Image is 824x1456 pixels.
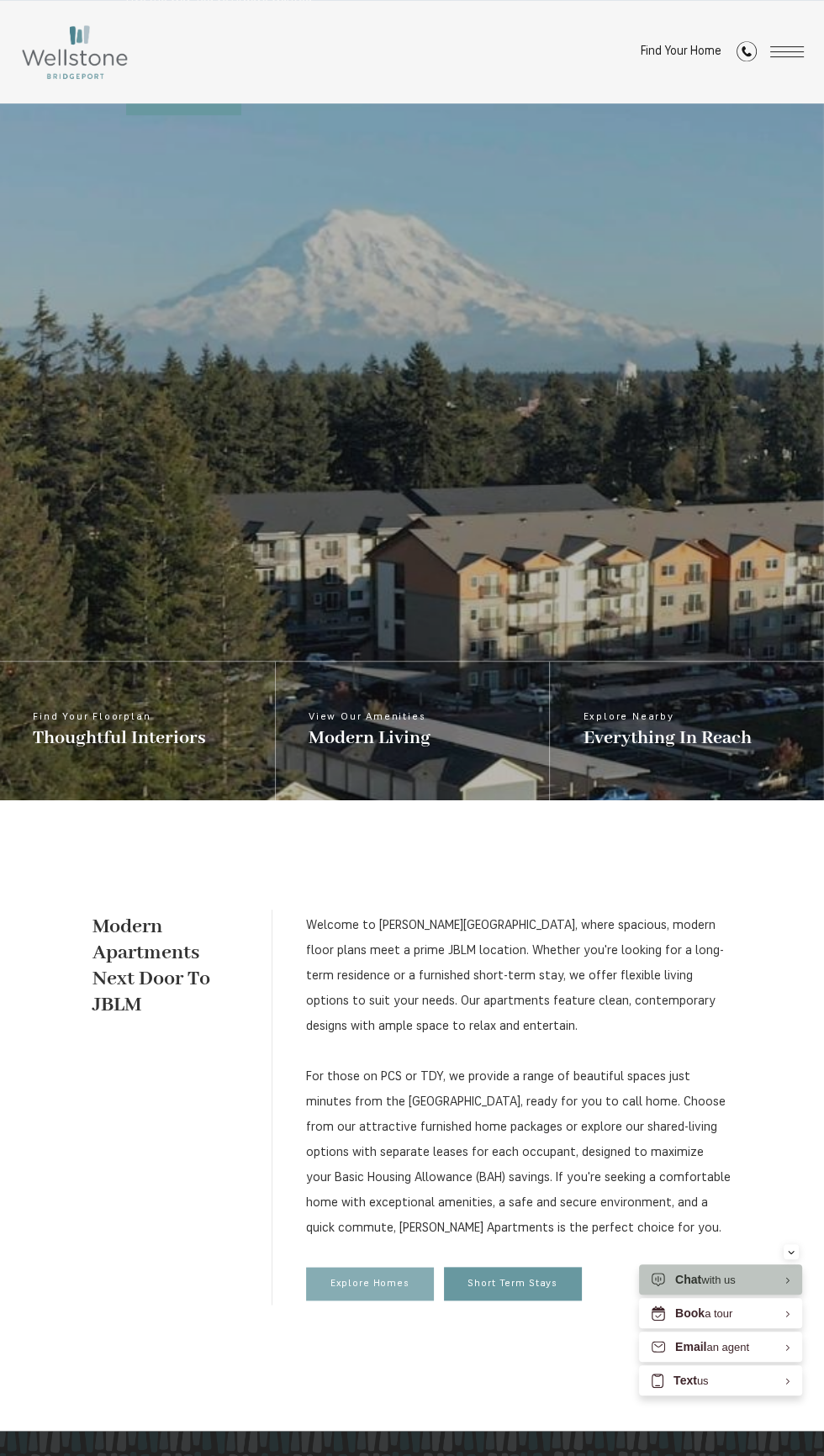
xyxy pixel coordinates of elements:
[309,712,430,722] span: View Our Amenities
[275,662,550,800] a: View Our Amenities
[306,1267,434,1301] a: Explore Homes
[444,1267,582,1301] a: Short Term Stays
[330,1278,409,1290] span: Explore Homes
[549,662,824,800] a: Explore Nearby
[467,1278,557,1290] span: Short Term Stays
[584,712,752,722] span: Explore Nearby
[33,712,206,722] span: Find Your Floorplan
[33,726,206,750] span: Thoughtful Interiors
[92,914,238,1018] h1: Modern Apartments Next Door To JBLM
[309,726,430,750] span: Modern Living
[20,24,129,81] img: Wellstone
[306,914,732,1242] p: Welcome to [PERSON_NAME][GEOGRAPHIC_DATA], where spacious, modern floor plans meet a prime JBLM l...
[737,41,757,64] a: Call Us at (253) 642-8681
[584,726,752,750] span: Everything In Reach
[770,46,804,57] button: Open Menu
[641,45,721,58] a: Find Your Home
